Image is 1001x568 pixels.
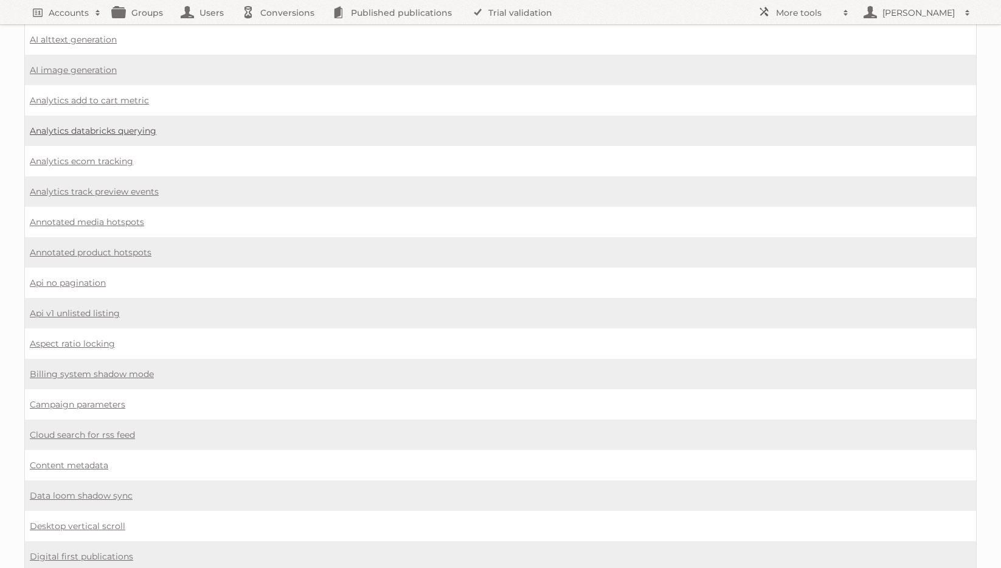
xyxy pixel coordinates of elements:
[30,247,151,258] a: Annotated product hotspots
[879,7,958,19] h2: [PERSON_NAME]
[30,95,149,106] a: Analytics add to cart metric
[30,216,144,227] a: Annotated media hotspots
[49,7,89,19] h2: Accounts
[30,399,125,410] a: Campaign parameters
[30,338,115,349] a: Aspect ratio locking
[30,125,156,136] a: Analytics databricks querying
[30,308,120,319] a: Api v1 unlisted listing
[30,521,125,532] a: Desktop vertical scroll
[30,551,133,562] a: Digital first publications
[30,64,117,75] a: AI image generation
[30,490,133,501] a: Data loom shadow sync
[30,34,117,45] a: AI alttext generation
[30,429,135,440] a: Cloud search for rss feed
[776,7,837,19] h2: More tools
[30,156,133,167] a: Analytics ecom tracking
[30,277,106,288] a: Api no pagination
[30,186,159,197] a: Analytics track preview events
[30,369,154,379] a: Billing system shadow mode
[30,460,108,471] a: Content metadata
